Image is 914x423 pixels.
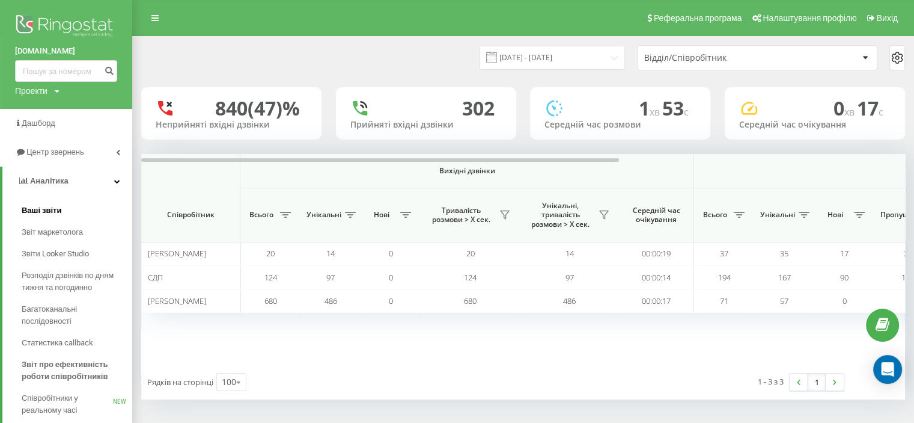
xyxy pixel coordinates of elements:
span: c [684,105,689,119]
a: Статистика callback [22,332,132,354]
span: Вихід [877,13,898,23]
span: Розподіл дзвінків по дням тижня та погодинно [22,270,126,294]
span: хв [844,105,857,119]
div: 840 (47)% [215,97,300,120]
div: Неприйняті вхідні дзвінки [156,120,307,130]
span: 680 [264,295,277,306]
td: 00:00:19 [619,242,694,265]
div: Проекти [15,85,47,97]
span: хв [650,105,662,119]
span: 124 [264,272,277,283]
span: Статистика callback [22,337,93,349]
a: Звіт маркетолога [22,221,132,243]
div: Open Intercom Messenger [873,355,902,384]
span: 14 [565,248,574,259]
span: 20 [466,248,475,259]
span: Унікальні [306,210,341,220]
span: [PERSON_NAME] [148,248,206,259]
span: Унікальні, тривалість розмови > Х сек. [526,201,595,229]
span: Дашборд [22,119,55,128]
a: Розподіл дзвінків по дням тижня та погодинно [22,265,132,298]
span: 0 [833,95,857,121]
span: Багатоканальні послідовності [22,303,126,327]
div: 302 [462,97,495,120]
span: 194 [718,272,731,283]
span: Тривалість розмови > Х сек. [427,206,496,224]
span: 0 [389,248,393,259]
span: 0 [389,295,393,306]
span: 97 [565,272,574,283]
span: 486 [563,295,576,306]
div: Прийняті вхідні дзвінки [350,120,502,130]
a: Звіт про ефективність роботи співробітників [22,354,132,387]
span: 20 [266,248,275,259]
span: Звіт про ефективність роботи співробітників [22,359,126,383]
span: Нові [820,210,850,220]
span: Аналiтика [30,176,69,185]
span: 1 [639,95,662,121]
span: Співробітник [151,210,230,220]
a: Звіти Looker Studio [22,243,132,265]
span: 35 [780,248,788,259]
span: 14 [326,248,335,259]
div: Середній час розмови [544,120,696,130]
span: 70 [903,248,912,259]
span: 71 [720,295,728,306]
span: 167 [778,272,791,283]
a: Багатоканальні послідовності [22,298,132,332]
span: 0 [389,272,393,283]
span: 0 [842,295,847,306]
span: Центр звернень [26,147,84,156]
span: 90 [840,272,848,283]
img: Ringostat logo [15,12,117,42]
a: Співробітники у реальному часіNEW [22,387,132,421]
input: Пошук за номером [15,60,117,82]
a: Аналiтика [2,167,132,196]
span: 53 [662,95,689,121]
td: 00:00:17 [619,289,694,313]
span: Всього [246,210,276,220]
td: 00:00:14 [619,265,694,289]
span: 680 [464,295,477,306]
div: Середній час очікування [739,120,891,130]
a: 1 [808,374,826,391]
span: 125 [901,272,914,283]
span: Ваші звіти [22,205,62,217]
a: Ваші звіти [22,200,132,221]
span: Звіти Looker Studio [22,248,89,260]
div: 1 - 3 з 3 [758,375,784,387]
span: 17 [857,95,883,121]
span: 486 [324,295,337,306]
span: 17 [840,248,848,259]
span: Вихідні дзвінки [269,166,666,176]
span: СДП [148,272,163,283]
span: Унікальні [760,210,795,220]
a: [DOMAIN_NAME] [15,45,117,57]
span: Налаштування профілю [763,13,856,23]
span: 97 [326,272,335,283]
span: Середній час очікування [628,206,684,224]
span: 124 [464,272,477,283]
div: 100 [222,376,236,388]
span: Нові [367,210,397,220]
span: 57 [780,295,788,306]
span: Реферальна програма [654,13,742,23]
div: Відділ/Співробітник [644,53,788,63]
span: c [879,105,883,119]
span: 37 [720,248,728,259]
span: Співробітники у реальному часі [22,392,113,416]
span: Рядків на сторінці [147,377,213,387]
span: [PERSON_NAME] [148,295,206,306]
span: Звіт маркетолога [22,226,83,238]
span: Всього [700,210,730,220]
